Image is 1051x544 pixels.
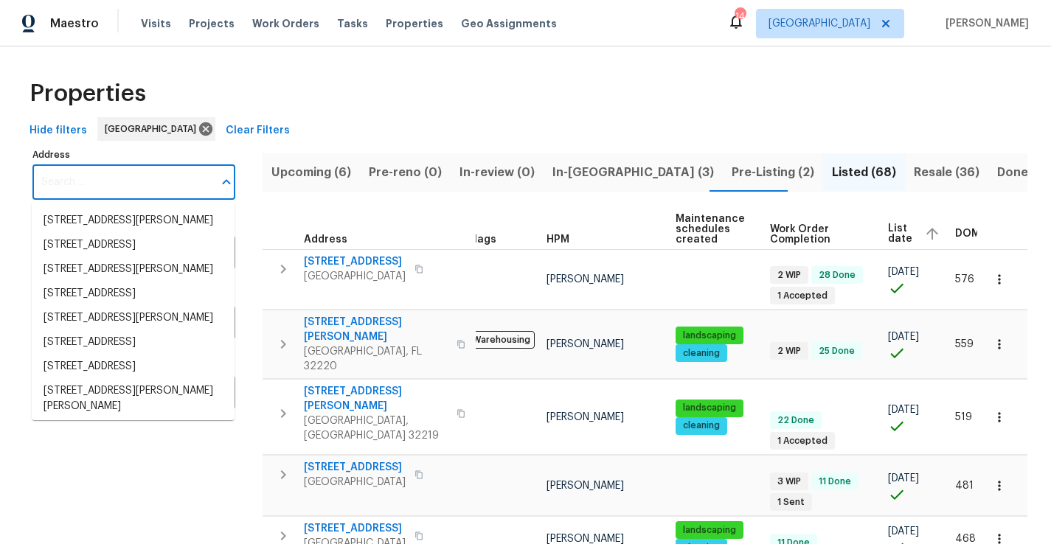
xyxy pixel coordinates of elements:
span: [STREET_ADDRESS][PERSON_NAME] [304,315,448,344]
span: 25 Done [813,345,861,358]
span: List date [888,223,912,244]
span: Pre-Listing (2) [732,162,814,183]
span: [PERSON_NAME] [547,274,624,285]
li: [STREET_ADDRESS][PERSON_NAME] [32,306,235,330]
span: [STREET_ADDRESS] [304,521,406,536]
span: HPM [547,234,569,245]
span: landscaping [677,524,742,537]
span: 576 [955,274,974,285]
button: Clear Filters [220,117,296,144]
span: [GEOGRAPHIC_DATA], FL 32220 [304,344,448,374]
span: cleaning [677,347,726,360]
span: 519 [955,412,972,422]
span: Properties [30,86,146,101]
span: 28 Done [813,269,861,282]
span: Clear Filters [226,122,290,140]
span: landscaping [677,329,742,342]
span: Properties [386,16,443,31]
span: 2 WIP [771,269,807,282]
li: [STREET_ADDRESS] [32,233,235,257]
span: Work Order Completion [770,224,863,245]
div: [GEOGRAPHIC_DATA] [97,117,215,141]
span: [STREET_ADDRESS] [304,460,406,475]
li: [STREET_ADDRESS] [32,355,235,379]
span: 2 WIP [771,345,807,358]
span: Resale (36) [914,162,979,183]
span: 481 [955,481,974,491]
li: [STREET_ADDRESS][PERSON_NAME] [32,209,235,233]
span: Pre-reno (0) [369,162,442,183]
span: [PERSON_NAME] [940,16,1029,31]
span: [GEOGRAPHIC_DATA] [769,16,870,31]
li: [STREET_ADDRESS] [32,330,235,355]
span: [PERSON_NAME] [547,339,624,349]
span: [STREET_ADDRESS][PERSON_NAME] [304,384,448,414]
span: Visits [141,16,171,31]
span: Flags [468,234,496,245]
span: [GEOGRAPHIC_DATA], [GEOGRAPHIC_DATA] 32219 [304,414,448,443]
span: 22 Done [771,414,820,427]
span: [DATE] [888,526,919,537]
span: Maintenance schedules created [676,214,745,245]
span: landscaping [677,402,742,414]
span: [PERSON_NAME] [547,481,624,491]
span: [GEOGRAPHIC_DATA] [304,475,406,489]
span: Work Orders [252,16,319,31]
span: Warehousing [468,331,535,349]
span: [DATE] [888,473,919,484]
span: 11 Done [813,475,857,488]
span: [DATE] [888,267,919,277]
div: 14 [735,9,745,24]
span: In-[GEOGRAPHIC_DATA] (3) [552,162,714,183]
span: DOM [955,229,980,239]
button: Close [216,172,237,192]
input: Search ... [32,165,213,200]
span: [GEOGRAPHIC_DATA] [105,122,202,136]
span: Upcoming (6) [271,162,351,183]
span: [GEOGRAPHIC_DATA] [304,269,406,284]
span: Maestro [50,16,99,31]
span: Listed (68) [832,162,896,183]
span: 3 WIP [771,475,807,488]
li: [STREET_ADDRESS][PERSON_NAME][PERSON_NAME] [32,379,235,419]
span: Geo Assignments [461,16,557,31]
span: [PERSON_NAME] [547,412,624,422]
span: [STREET_ADDRESS] [304,254,406,269]
span: Tasks [337,18,368,29]
span: 1 Accepted [771,435,833,447]
button: Hide filters [24,117,93,144]
span: Projects [189,16,235,31]
span: 559 [955,339,974,349]
span: 1 Accepted [771,290,833,302]
span: Hide filters [30,122,87,140]
li: [STREET_ADDRESS] [32,282,235,306]
span: cleaning [677,419,726,432]
span: [PERSON_NAME] [547,534,624,544]
span: Address [304,234,347,245]
span: In-review (0) [459,162,535,183]
li: [STREET_ADDRESS][PERSON_NAME] [32,419,235,443]
span: 468 [955,534,976,544]
span: 1 Sent [771,496,811,509]
span: [DATE] [888,405,919,415]
span: [DATE] [888,332,919,342]
li: [STREET_ADDRESS][PERSON_NAME] [32,257,235,282]
label: Address [32,150,235,159]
